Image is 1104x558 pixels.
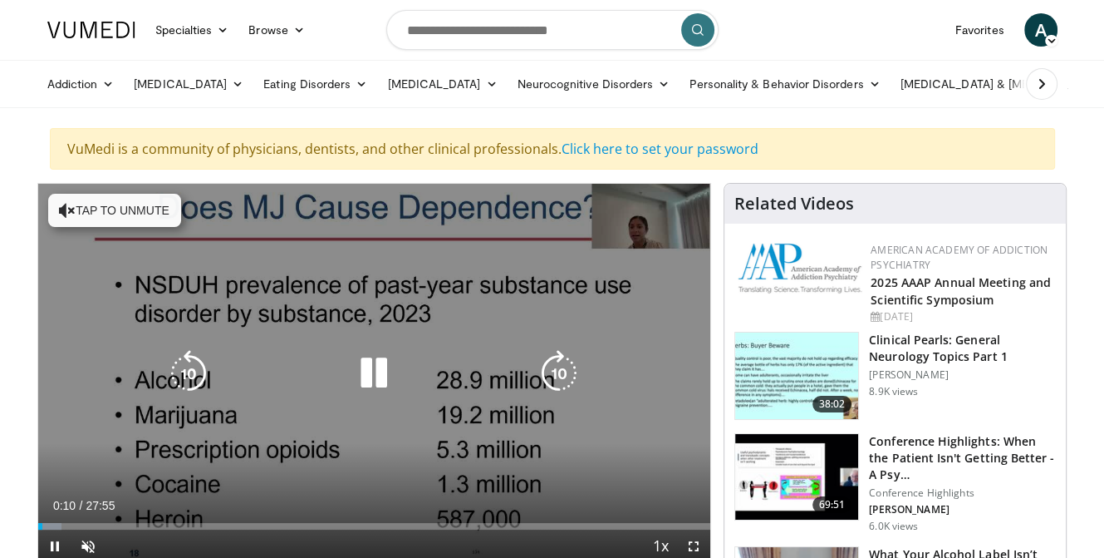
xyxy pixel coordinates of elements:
a: [MEDICAL_DATA] [124,67,253,101]
p: [PERSON_NAME] [869,368,1056,382]
button: Tap to unmute [48,194,181,227]
input: Search topics, interventions [386,10,719,50]
a: [MEDICAL_DATA] [377,67,507,101]
div: Progress Bar [38,523,711,530]
p: 6.0K views [869,520,918,533]
a: Favorites [945,13,1014,47]
img: 4362ec9e-0993-4580-bfd4-8e18d57e1d49.150x105_q85_crop-smart_upscale.jpg [735,434,858,521]
span: 38:02 [812,396,852,412]
h3: Conference Highlights: When the Patient Isn't Getting Better - A Psy… [869,433,1056,483]
a: Neurocognitive Disorders [508,67,680,101]
a: Specialties [145,13,239,47]
a: 38:02 Clinical Pearls: General Neurology Topics Part 1 [PERSON_NAME] 8.9K views [734,332,1056,420]
p: [PERSON_NAME] [869,503,1056,516]
div: [DATE] [871,309,1052,324]
div: VuMedi is a community of physicians, dentists, and other clinical professionals. [50,128,1055,170]
a: 69:51 Conference Highlights: When the Patient Isn't Getting Better - A Psy… Conference Highlights... [734,433,1056,533]
h4: Related Videos [734,194,854,214]
img: VuMedi Logo [47,22,135,38]
p: Conference Highlights [869,486,1056,500]
p: 8.9K views [869,385,918,398]
span: 27:55 [86,499,115,512]
a: Click here to set your password [562,140,758,158]
h3: Clinical Pearls: General Neurology Topics Part 1 [869,332,1056,365]
a: American Academy of Addiction Psychiatry [871,243,1048,272]
img: 91ec4e47-6cc3-4d45-a77d-be3eb23d61cb.150x105_q85_crop-smart_upscale.jpg [735,333,858,419]
img: f7c290de-70ae-47e0-9ae1-04035161c232.png.150x105_q85_autocrop_double_scale_upscale_version-0.2.png [738,243,862,294]
a: Addiction [37,67,125,101]
span: 0:10 [53,499,76,512]
span: 69:51 [812,496,852,513]
a: A [1024,13,1057,47]
a: Browse [238,13,315,47]
a: 2025 AAAP Annual Meeting and Scientific Symposium [871,274,1051,308]
span: / [80,499,83,512]
a: Personality & Behavior Disorders [680,67,890,101]
a: Eating Disorders [253,67,377,101]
